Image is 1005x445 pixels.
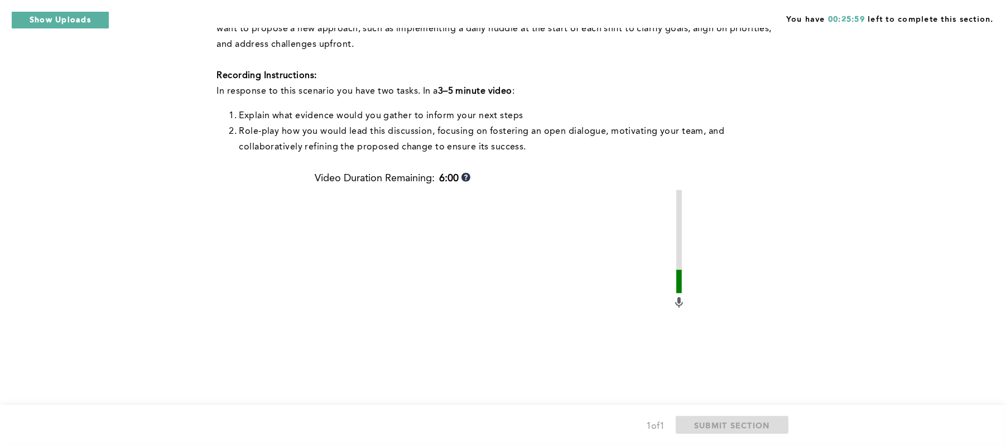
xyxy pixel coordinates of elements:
[694,420,770,431] span: SUBMIT SECTION
[239,127,727,152] span: Role-play how you would lead this discussion, focusing on fostering an open dialogue, motivating ...
[217,87,438,96] span: In response to this scenario you have two tasks. In a
[239,112,523,120] span: Explain what evidence would you gather to inform your next steps
[646,419,665,434] div: 1 of 1
[11,11,109,29] button: Show Uploads
[828,16,865,23] span: 00:25:59
[217,71,317,80] strong: Recording Instructions:
[676,416,788,434] button: SUBMIT SECTION
[315,173,470,185] div: Video Duration Remaining:
[786,11,994,25] span: You have left to complete this section.
[440,173,459,185] b: 6:00
[512,87,514,96] span: :
[438,87,512,96] strong: 3–5 minute video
